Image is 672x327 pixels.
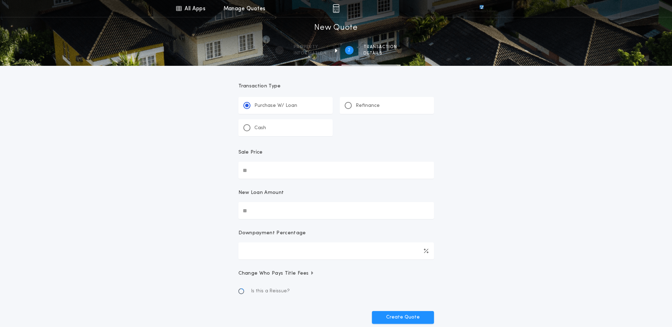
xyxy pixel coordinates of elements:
p: Downpayment Percentage [238,230,306,237]
span: information [294,51,327,56]
p: Purchase W/ Loan [254,102,297,109]
span: details [363,51,397,56]
p: New Loan Amount [238,189,284,196]
input: Downpayment Percentage [238,242,434,259]
span: Change Who Pays Title Fees [238,270,315,277]
img: img [333,4,339,13]
span: Is this a Reissue? [251,288,290,295]
span: Property [294,44,327,50]
input: New Loan Amount [238,202,434,219]
img: vs-icon [467,5,496,12]
h2: 2 [348,47,350,53]
input: Sale Price [238,162,434,179]
span: Transaction [363,44,397,50]
p: Sale Price [238,149,263,156]
button: Create Quote [372,311,434,324]
p: Cash [254,125,266,132]
button: Change Who Pays Title Fees [238,270,434,277]
p: Transaction Type [238,83,434,90]
p: Refinance [356,102,380,109]
h1: New Quote [314,22,357,34]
